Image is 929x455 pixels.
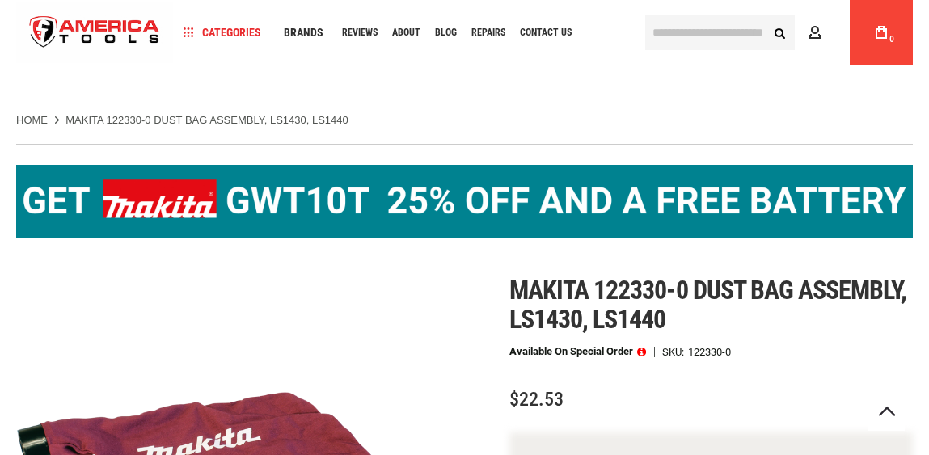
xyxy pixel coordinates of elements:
strong: MAKITA 122330-0 DUST BAG ASSEMBLY, LS1430, LS1440 [65,114,348,126]
div: 122330-0 [688,347,731,357]
p: Available on Special Order [509,346,646,357]
span: Brands [284,27,323,38]
a: Repairs [464,22,513,44]
a: Categories [176,22,268,44]
span: Categories [184,27,261,38]
span: About [392,27,420,37]
img: America Tools [16,2,173,63]
span: Blog [435,27,457,37]
strong: SKU [662,347,688,357]
button: Search [764,17,795,48]
a: Home [16,113,48,128]
a: Brands [277,22,331,44]
span: Repairs [471,27,505,37]
img: BOGO: Buy the Makita® XGT IMpact Wrench (GWT10T), get the BL4040 4ah Battery FREE! [16,165,913,238]
a: About [385,22,428,44]
a: store logo [16,2,173,63]
a: Blog [428,22,464,44]
span: 0 [889,35,894,44]
span: $22.53 [509,388,564,411]
span: Contact Us [520,27,572,37]
span: Reviews [342,27,378,37]
a: Contact Us [513,22,579,44]
a: Reviews [335,22,385,44]
span: Makita 122330-0 dust bag assembly, ls1430, ls1440 [509,275,906,335]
